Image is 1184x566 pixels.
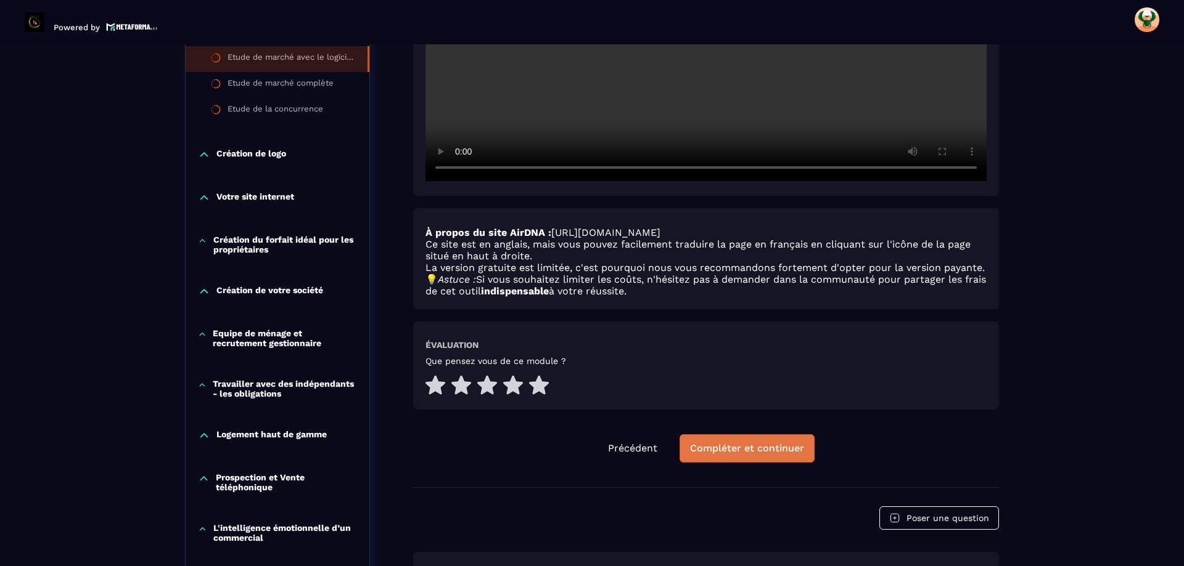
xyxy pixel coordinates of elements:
strong: À propos du site AirDNA : [425,227,551,238]
p: Equipe de ménage et recrutement gestionnaire [213,328,357,348]
p: Ce site est en anglais, mais vous pouvez facilement traduire la page en français en cliquant sur ... [425,238,987,262]
button: Compléter et continuer [680,434,815,463]
em: Astuce : [438,273,476,285]
h5: Que pensez vous de ce module ? [425,356,566,366]
p: Création du forfait idéal pour les propriétaires [213,235,357,254]
button: Précédent [598,435,667,462]
p: Powered by [54,23,100,32]
div: Etude de marché complète [228,78,334,92]
strong: indispensable [481,285,549,297]
p: Prospection et Vente téléphonique [216,472,357,492]
p: [URL][DOMAIN_NAME] [425,227,987,238]
img: logo [106,22,158,32]
h6: Évaluation [425,340,479,350]
p: La version gratuite est limitée, c'est pourquoi nous vous recommandons fortement d'opter pour la ... [425,262,987,273]
p: Votre site internet [216,192,294,204]
div: Etude de la concurrence [228,104,323,118]
p: 💡 Si vous souhaitez limiter les coûts, n'hésitez pas à demander dans la communauté pour partager ... [425,273,987,297]
div: Compléter et continuer [690,442,804,455]
p: Création de votre société [216,285,323,297]
p: Création de logo [216,148,286,161]
p: L'intelligence émotionnelle d’un commercial [213,523,357,543]
button: Poser une question [879,506,999,530]
div: Etude de marché avec le logiciel Airdna version payante [228,52,355,66]
p: Logement haut de gamme [216,429,327,442]
p: Travailler avec des indépendants - les obligations [213,379,357,398]
img: logo-branding [25,12,44,32]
